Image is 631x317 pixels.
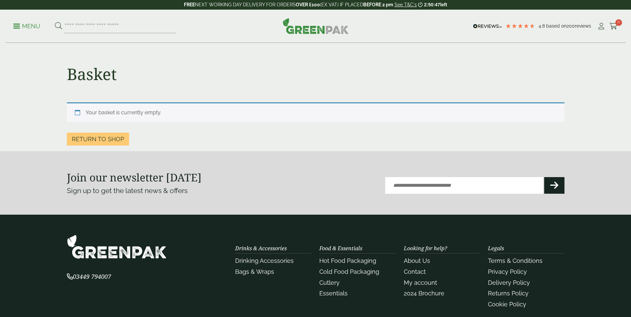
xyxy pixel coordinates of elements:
div: 4.79 Stars [505,23,535,29]
a: My account [404,279,437,286]
a: Terms & Conditions [488,257,543,264]
p: Sign up to get the latest news & offers [67,185,291,196]
a: See T&C's [394,2,417,7]
a: Cold Food Packaging [319,268,379,275]
img: GreenPak Supplies [67,235,167,259]
p: Menu [13,22,40,30]
strong: FREE [184,2,195,7]
a: 0 [609,21,618,31]
a: Delivery Policy [488,279,530,286]
a: Cutlery [319,279,340,286]
span: 2:50:47 [424,2,440,7]
span: Based on [546,23,566,29]
span: 03449 794007 [67,272,111,280]
a: Essentials [319,290,348,297]
a: Menu [13,22,40,29]
i: Cart [609,23,618,30]
i: My Account [597,23,605,30]
a: Privacy Policy [488,268,527,275]
a: Returns Policy [488,290,529,297]
a: Contact [404,268,426,275]
span: left [440,2,447,7]
a: Return to shop [67,133,129,146]
a: Cookie Policy [488,301,526,308]
img: GreenPak Supplies [283,18,349,34]
h1: Basket [67,64,117,84]
a: Hot Food Packaging [319,257,376,264]
a: Bags & Wraps [235,268,274,275]
div: Your basket is currently empty. [67,102,564,122]
a: 03449 794007 [67,274,111,280]
span: 4.8 [539,23,546,29]
a: 2024 Brochure [404,290,444,297]
strong: Join our newsletter [DATE] [67,170,202,184]
span: 0 [615,19,622,26]
a: About Us [404,257,430,264]
strong: OVER £100 [296,2,320,7]
span: 200 [566,23,575,29]
span: reviews [575,23,591,29]
img: REVIEWS.io [473,24,502,29]
a: Drinking Accessories [235,257,294,264]
strong: BEFORE 2 pm [363,2,393,7]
